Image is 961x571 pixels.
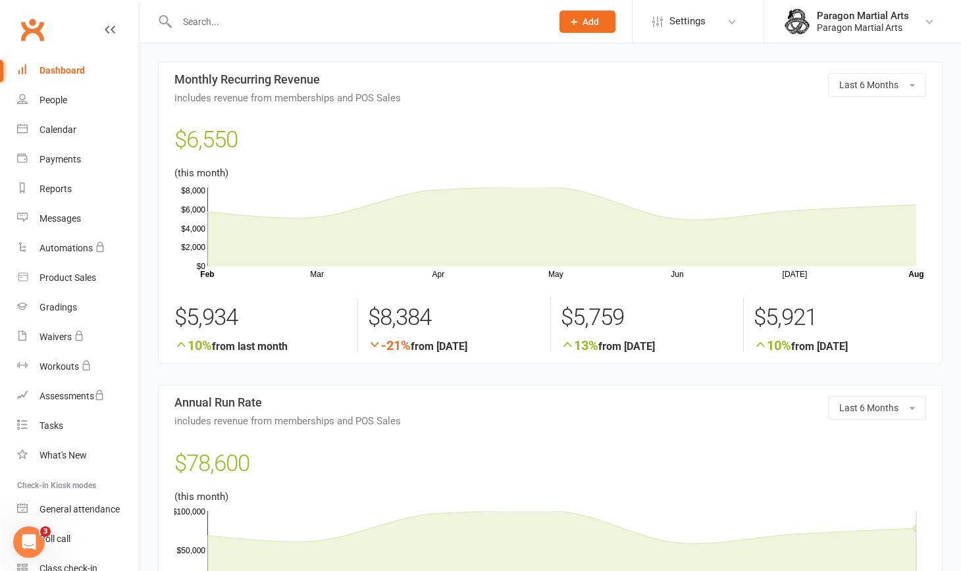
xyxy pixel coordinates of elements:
div: Messages [39,213,81,224]
div: $5,934 [174,298,348,337]
h3: Monthly Recurring Revenue [174,73,926,103]
div: Workouts [39,361,79,372]
button: Add [559,11,615,33]
a: Clubworx [16,13,49,46]
span: 3 [40,526,51,537]
div: Calendar [39,124,76,135]
span: 10% [174,337,212,353]
a: People [17,86,139,115]
span: Add [583,16,599,27]
a: What's New [17,441,139,470]
div: Paragon Martial Arts [817,22,909,34]
a: Gradings [17,293,139,322]
div: Reports [39,184,72,194]
div: $78,600 [174,445,926,489]
iframe: Intercom live chat [13,526,45,558]
div: People [39,95,67,105]
a: Tasks [17,411,139,441]
span: Last 6 Months [839,80,898,90]
div: Assessments [39,391,105,401]
div: Paragon Martial Arts [817,10,909,22]
div: $8,384 [368,298,540,337]
div: What's New [39,450,87,460]
div: Tasks [39,420,63,431]
strong: from [DATE] [368,337,540,353]
input: Search... [173,12,542,31]
a: Workouts [17,352,139,382]
button: Last 6 Months [828,396,926,420]
strong: from [DATE] [754,337,926,353]
a: Waivers [17,322,139,352]
a: Dashboard [17,56,139,86]
div: $5,921 [754,298,926,337]
div: $5,759 [561,298,733,337]
div: Waivers [39,332,72,342]
span: 10% [754,337,791,353]
a: General attendance kiosk mode [17,495,139,524]
span: -21% [368,337,411,353]
div: Payments [39,154,81,164]
a: Messages [17,204,139,234]
div: $6,550 [174,122,926,165]
a: Payments [17,145,139,174]
div: Roll call [39,534,70,544]
strong: from [DATE] [561,337,733,353]
span: includes revenue from memberships and POS Sales [174,416,926,427]
a: Roll call [17,524,139,554]
a: Assessments [17,382,139,411]
a: Calendar [17,115,139,145]
div: Automations [39,243,93,253]
div: General attendance [39,504,120,514]
button: Last 6 Months [828,73,926,97]
span: includes revenue from memberships and POS Sales [174,93,926,104]
span: 13% [561,337,598,353]
div: Gradings [39,302,77,312]
span: Last 6 Months [839,403,898,413]
img: thumb_image1511995586.png [784,9,810,35]
h3: Annual Run Rate [174,396,926,426]
div: Product Sales [39,272,96,283]
main: (this month) [174,122,926,280]
a: Automations [17,234,139,263]
div: Dashboard [39,65,85,76]
strong: from last month [174,337,348,353]
span: Settings [669,7,706,36]
a: Product Sales [17,263,139,293]
a: Reports [17,174,139,204]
